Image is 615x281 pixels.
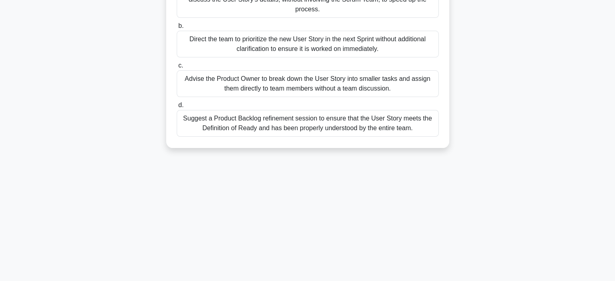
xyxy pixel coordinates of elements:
span: c. [178,62,183,69]
div: Advise the Product Owner to break down the User Story into smaller tasks and assign them directly... [177,70,439,97]
span: d. [178,101,184,108]
div: Suggest a Product Backlog refinement session to ensure that the User Story meets the Definition o... [177,110,439,137]
span: b. [178,22,184,29]
div: Direct the team to prioritize the new User Story in the next Sprint without additional clarificat... [177,31,439,57]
